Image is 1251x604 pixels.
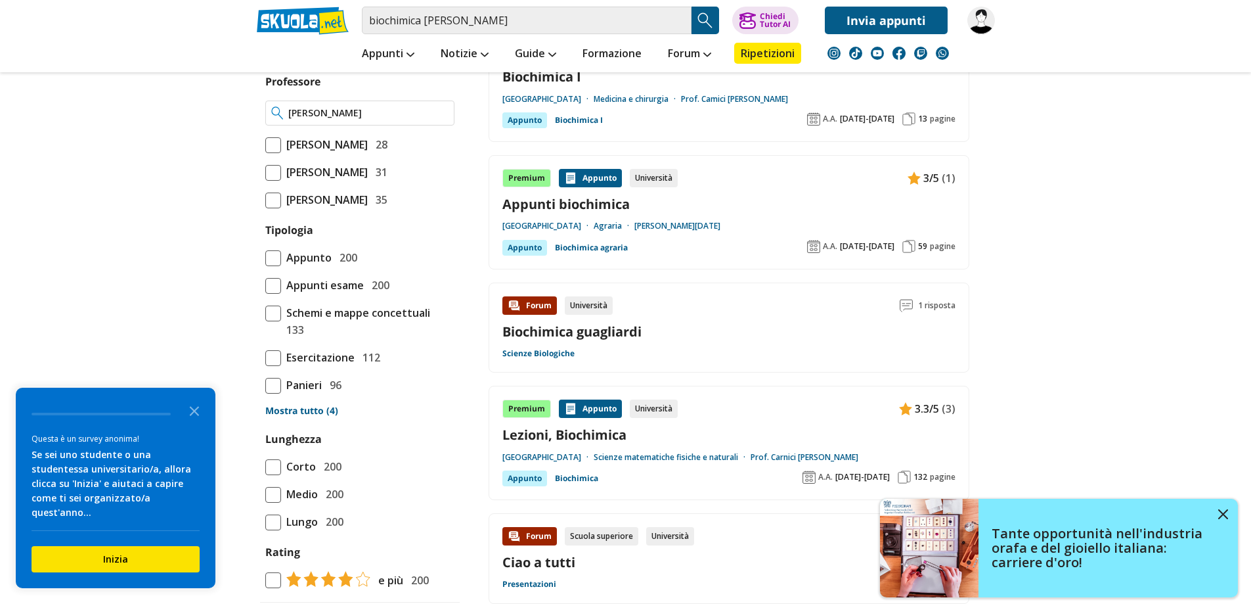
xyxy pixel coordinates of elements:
[265,404,454,417] a: Mostra tutto (4)
[871,47,884,60] img: youtube
[1218,509,1228,519] img: close
[502,323,642,340] a: Biochimica guagliardi
[732,7,799,34] button: ChiediTutor AI
[594,221,634,231] a: Agraria
[265,432,322,446] label: Lunghezza
[594,452,751,463] a: Scienze matematiche fisiche e naturali
[930,472,955,482] span: pagine
[288,106,448,120] input: Ricerca professore
[265,74,320,89] label: Professore
[559,400,622,418] div: Appunto
[502,296,557,315] div: Forum
[915,400,939,417] span: 3.3/5
[827,47,841,60] img: instagram
[357,349,380,366] span: 112
[734,43,801,64] a: Ripetizioni
[271,106,284,120] img: Ricerca professore
[502,68,955,85] a: Biochimica I
[281,136,368,153] span: [PERSON_NAME]
[362,7,691,34] input: Cerca appunti, riassunti o versioni
[594,94,681,105] a: Medicina e chirurgia
[902,112,915,126] img: Pagine
[555,471,598,486] a: Biochimica
[508,299,521,312] img: Forum contenuto
[502,426,955,444] a: Lezioni, Biochimica
[840,114,894,124] span: [DATE]-[DATE]
[918,114,927,124] span: 13
[16,388,215,588] div: Survey
[760,12,791,28] div: Chiedi Tutor AI
[665,43,714,66] a: Forum
[370,191,387,208] span: 35
[807,240,820,253] img: Anno accademico
[502,169,551,187] div: Premium
[281,191,368,208] span: [PERSON_NAME]
[281,321,304,338] span: 133
[281,249,332,266] span: Appunto
[181,397,208,423] button: Close the survey
[992,526,1208,570] h4: Tante opportunità nell'industria orafa e del gioiello italiana: carriere d'oro!
[849,47,862,60] img: tiktok
[930,241,955,252] span: pagine
[508,530,521,543] img: Forum contenuto
[555,112,603,128] a: Biochimica I
[334,249,357,266] span: 200
[913,472,927,482] span: 132
[359,43,418,66] a: Appunti
[324,377,341,394] span: 96
[502,94,594,105] a: [GEOGRAPHIC_DATA]
[807,112,820,126] img: Anno accademico
[281,277,364,294] span: Appunti esame
[923,170,939,187] span: 3/5
[908,172,921,185] img: Appunti contenuto
[502,452,594,463] a: [GEOGRAPHIC_DATA]
[840,241,894,252] span: [DATE]-[DATE]
[502,553,575,571] a: Ciao a tutti
[502,112,547,128] div: Appunto
[502,527,557,546] div: Forum
[630,400,678,418] div: Università
[899,402,912,415] img: Appunti contenuto
[630,169,678,187] div: Università
[370,136,387,153] span: 28
[555,240,628,256] a: Biochimica agraria
[942,400,955,417] span: (3)
[565,527,638,546] div: Scuola superiore
[900,299,913,312] img: Commenti lettura
[918,241,927,252] span: 59
[918,296,955,315] span: 1 risposta
[281,377,322,394] span: Panieri
[281,304,430,321] span: Schemi e mappe concettuali
[502,400,551,418] div: Premium
[437,43,492,66] a: Notizie
[559,169,622,187] div: Appunto
[281,486,318,503] span: Medio
[265,544,454,561] label: Rating
[818,472,833,482] span: A.A.
[691,7,719,34] button: Search Button
[281,458,316,475] span: Corto
[751,452,858,463] a: Prof. Carnici [PERSON_NAME]
[634,221,720,231] a: [PERSON_NAME][DATE]
[370,164,387,181] span: 31
[281,571,370,587] img: tasso di risposta 4+
[564,172,577,185] img: Appunti contenuto
[281,513,318,530] span: Lungo
[942,170,955,187] span: (1)
[695,11,715,30] img: Cerca appunti, riassunti o versioni
[512,43,560,66] a: Guide
[281,349,355,366] span: Esercitazione
[406,572,429,589] span: 200
[32,448,200,520] div: Se sei uno studente o una studentessa universitario/a, allora clicca su 'Inizia' e aiutaci a capi...
[823,241,837,252] span: A.A.
[936,47,949,60] img: WhatsApp
[281,164,368,181] span: [PERSON_NAME]
[366,277,389,294] span: 200
[802,471,816,484] img: Anno accademico
[825,7,948,34] a: Invia appunti
[646,527,694,546] div: Università
[318,458,341,475] span: 200
[502,195,955,213] a: Appunti biochimica
[565,296,613,315] div: Università
[502,471,547,486] div: Appunto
